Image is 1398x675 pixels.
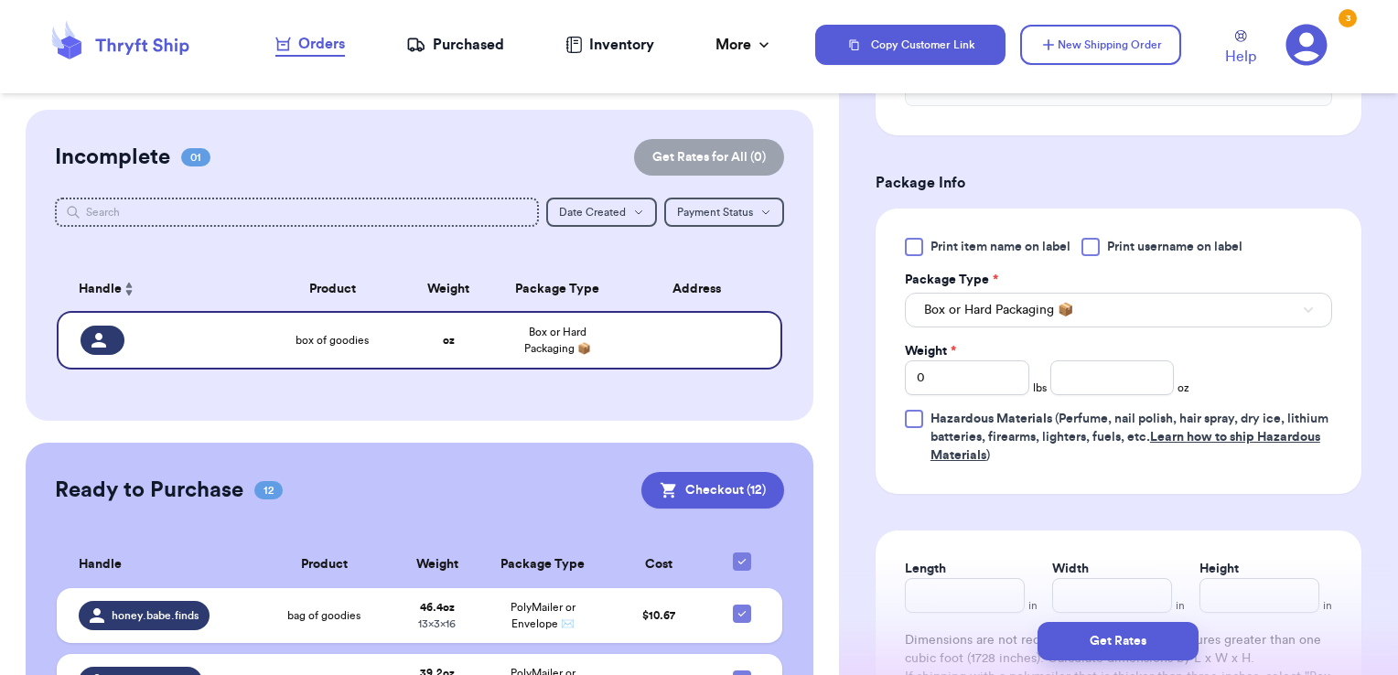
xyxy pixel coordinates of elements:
[559,207,626,218] span: Date Created
[1285,24,1328,66] a: 3
[677,207,753,218] span: Payment Status
[905,342,956,360] label: Weight
[565,34,654,56] a: Inventory
[634,139,784,176] button: Get Rates for All (0)
[1107,238,1242,256] span: Print username on label
[930,412,1052,425] span: Hazardous Materials
[1028,598,1038,613] span: in
[1225,46,1256,68] span: Help
[112,608,199,623] span: honey.babe.finds
[623,267,783,311] th: Address
[715,34,773,56] div: More
[664,198,784,227] button: Payment Status
[924,301,1073,319] span: Box or Hard Packaging 📦
[1176,598,1185,613] span: in
[607,541,713,588] th: Cost
[1052,560,1089,578] label: Width
[1020,25,1181,65] button: New Shipping Order
[253,541,394,588] th: Product
[905,560,946,578] label: Length
[122,278,136,300] button: Sort ascending
[815,25,1005,65] button: Copy Customer Link
[1033,380,1047,395] span: lbs
[905,271,998,289] label: Package Type
[1225,30,1256,68] a: Help
[55,143,170,172] h2: Incomplete
[1323,598,1332,613] span: in
[260,267,405,311] th: Product
[524,327,591,354] span: Box or Hard Packaging 📦
[1038,622,1199,660] button: Get Rates
[181,148,210,166] span: 01
[79,555,122,574] span: Handle
[641,472,784,509] button: Checkout (12)
[287,608,360,623] span: bag of goodies
[405,267,492,311] th: Weight
[254,481,283,499] span: 12
[443,335,455,346] strong: oz
[905,293,1332,327] button: Box or Hard Packaging 📦
[394,541,479,588] th: Weight
[55,476,243,505] h2: Ready to Purchase
[420,602,455,613] strong: 46.4 oz
[418,618,456,629] span: 13 x 3 x 16
[1199,560,1239,578] label: Height
[876,172,1361,194] h3: Package Info
[296,333,369,348] span: box of goodies
[479,541,607,588] th: Package Type
[79,280,122,299] span: Handle
[406,34,504,56] a: Purchased
[546,198,657,227] button: Date Created
[930,412,1328,462] span: (Perfume, nail polish, hair spray, dry ice, lithium batteries, firearms, lighters, fuels, etc. )
[492,267,623,311] th: Package Type
[642,610,675,621] span: $ 10.67
[55,198,540,227] input: Search
[275,33,345,57] a: Orders
[1178,380,1189,395] span: oz
[275,33,345,55] div: Orders
[511,602,575,629] span: PolyMailer or Envelope ✉️
[1339,9,1357,27] div: 3
[930,238,1070,256] span: Print item name on label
